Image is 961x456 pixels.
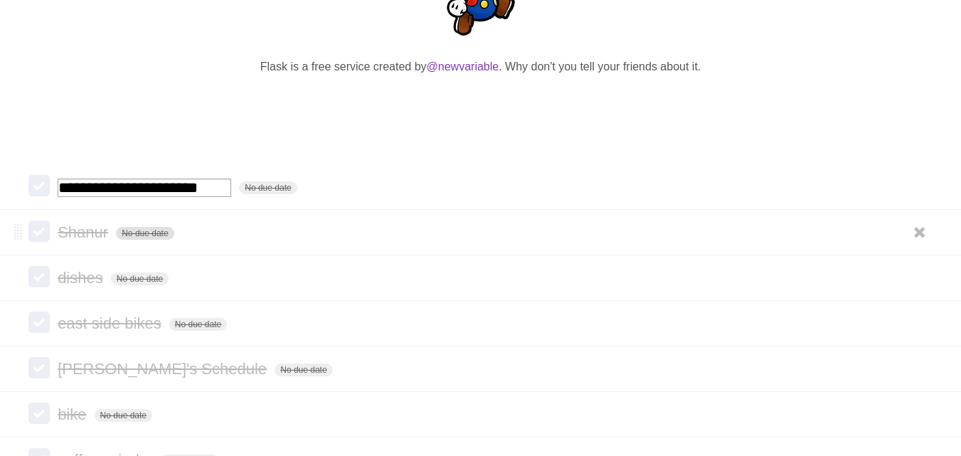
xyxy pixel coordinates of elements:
[455,93,506,113] iframe: X Post Button
[28,357,50,378] label: Done
[58,360,270,378] span: [PERSON_NAME]'s Schedule
[95,409,152,422] span: No due date
[58,269,107,287] span: dishes
[28,58,933,75] p: Flask is a free service created by . Why don't you tell your friends about it.
[111,272,169,285] span: No due date
[28,175,50,196] label: Done
[58,405,90,423] span: bike
[28,266,50,287] label: Done
[58,223,112,241] span: Shanur
[169,318,227,331] span: No due date
[28,312,50,333] label: Done
[116,227,174,240] span: No due date
[275,364,332,376] span: No due date
[58,314,165,332] span: east side bikes
[239,181,297,194] span: No due date
[28,221,50,242] label: Done
[427,60,499,73] a: @newvariable
[28,403,50,424] label: Done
